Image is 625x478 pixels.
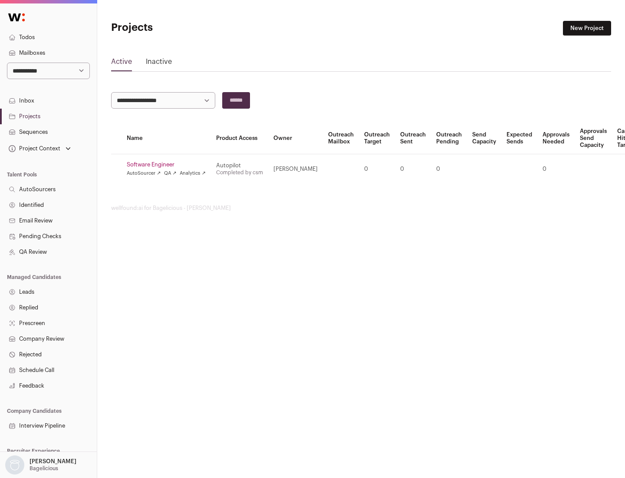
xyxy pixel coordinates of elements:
[395,154,431,184] td: 0
[359,154,395,184] td: 0
[122,123,211,154] th: Name
[537,123,575,154] th: Approvals Needed
[5,455,24,475] img: nopic.png
[127,170,161,177] a: AutoSourcer ↗
[467,123,501,154] th: Send Capacity
[127,161,206,168] a: Software Engineer
[30,465,58,472] p: Bagelicious
[111,205,611,212] footer: wellfound:ai for Bagelicious - [PERSON_NAME]
[431,154,467,184] td: 0
[146,56,172,70] a: Inactive
[359,123,395,154] th: Outreach Target
[216,170,263,175] a: Completed by csm
[7,143,72,155] button: Open dropdown
[395,123,431,154] th: Outreach Sent
[431,123,467,154] th: Outreach Pending
[575,123,612,154] th: Approvals Send Capacity
[164,170,176,177] a: QA ↗
[537,154,575,184] td: 0
[211,123,268,154] th: Product Access
[501,123,537,154] th: Expected Sends
[323,123,359,154] th: Outreach Mailbox
[216,162,263,169] div: Autopilot
[3,455,78,475] button: Open dropdown
[111,56,132,70] a: Active
[180,170,205,177] a: Analytics ↗
[30,458,76,465] p: [PERSON_NAME]
[3,9,30,26] img: Wellfound
[563,21,611,36] a: New Project
[111,21,278,35] h1: Projects
[268,123,323,154] th: Owner
[268,154,323,184] td: [PERSON_NAME]
[7,145,60,152] div: Project Context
